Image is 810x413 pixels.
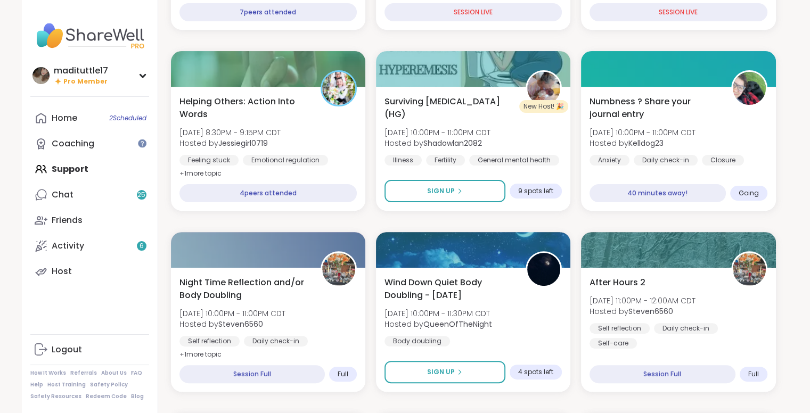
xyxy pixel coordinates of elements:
div: Feeling stuck [179,155,239,166]
div: Home [52,112,77,124]
div: SESSION LIVE [590,3,767,21]
a: Chat25 [30,182,149,208]
a: Redeem Code [86,393,127,400]
a: FAQ [131,369,142,377]
a: Host [30,259,149,284]
img: Kelldog23 [733,72,766,105]
span: Full [338,370,348,378]
span: Helping Others: Action Into Words [179,95,309,121]
div: 4 peers attended [179,184,357,202]
div: Daily check-in [654,323,718,334]
span: Surviving [MEDICAL_DATA] (HG) [384,95,514,121]
div: Closure [702,155,744,166]
div: Self reflection [179,336,240,346]
img: QueenOfTheNight [527,253,560,286]
img: ShareWell Nav Logo [30,17,149,54]
span: 4 spots left [518,368,553,376]
b: Steven6560 [628,306,673,317]
button: Sign Up [384,361,505,383]
b: Steven6560 [218,319,263,329]
a: Safety Policy [90,381,128,389]
img: Shadowlan2082 [527,72,560,105]
span: Full [748,370,759,378]
div: 40 minutes away! [590,184,725,202]
div: Daily check-in [244,336,308,346]
div: General mental health [469,155,559,166]
b: Shadowlan2082 [423,138,482,148]
div: 7 peers attended [179,3,357,21]
div: Host [52,266,72,277]
div: Emotional regulation [243,155,328,166]
div: Self reflection [590,323,650,334]
span: [DATE] 11:00PM - 12:00AM CDT [590,295,696,306]
b: Kelldog23 [628,138,664,148]
span: [DATE] 10:00PM - 11:00PM CDT [179,308,285,319]
span: Hosted by [384,319,492,329]
span: Wind Down Quiet Body Doubling - [DATE] [384,276,514,302]
a: Logout [30,337,149,362]
span: 6 [140,242,144,251]
button: Sign Up [384,180,505,202]
a: About Us [101,369,127,377]
span: Sign Up [427,367,454,377]
img: madituttle17 [32,67,50,84]
div: SESSION LIVE [384,3,562,21]
a: Activity6 [30,233,149,259]
div: Self-care [590,338,637,349]
iframe: Spotlight [138,139,146,147]
span: Hosted by [590,138,696,148]
span: Hosted by [179,319,285,329]
div: Logout [52,344,82,356]
span: [DATE] 10:00PM - 11:00PM CDT [590,127,696,138]
img: Steven6560 [322,253,355,286]
a: Friends [30,208,149,233]
span: [DATE] 10:00PM - 11:30PM CDT [384,308,492,319]
span: [DATE] 8:30PM - 9:15PM CDT [179,127,281,138]
span: Hosted by [179,138,281,148]
span: Going [739,189,759,197]
a: How It Works [30,369,66,377]
a: Blog [131,393,144,400]
span: Hosted by [590,306,696,317]
img: Steven6560 [733,253,766,286]
span: After Hours 2 [590,276,645,289]
div: New Host! 🎉 [519,100,568,113]
a: Coaching [30,131,149,156]
span: 9 spots left [518,187,553,195]
span: Hosted by [384,138,490,148]
a: Referrals [70,369,97,377]
div: Activity [52,240,84,252]
a: Host Training [47,381,86,389]
span: Pro Member [63,77,108,86]
span: 25 [137,191,145,200]
div: Anxiety [590,155,629,166]
a: Home2Scheduled [30,105,149,131]
div: Friends [52,214,83,226]
div: Fertility [426,155,465,166]
span: Sign Up [427,186,454,196]
b: Jessiegirl0719 [218,138,268,148]
b: QueenOfTheNight [423,319,492,329]
img: Jessiegirl0719 [322,72,355,105]
a: Help [30,381,43,389]
span: 2 Scheduled [109,114,146,122]
span: Numbness ? Share your journal entry [590,95,719,121]
div: Session Full [179,365,325,383]
div: Session Full [590,365,735,383]
a: Safety Resources [30,393,81,400]
div: Illness [384,155,422,166]
div: Coaching [52,138,94,150]
span: Night Time Reflection and/or Body Doubling [179,276,309,302]
div: Chat [52,189,73,201]
span: [DATE] 10:00PM - 11:00PM CDT [384,127,490,138]
div: madituttle17 [54,65,108,77]
div: Body doubling [384,336,450,346]
div: Daily check-in [634,155,698,166]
